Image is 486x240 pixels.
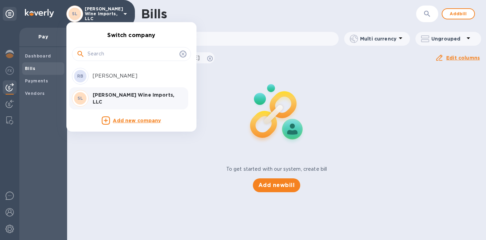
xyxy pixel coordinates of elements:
p: Add new company [113,117,161,125]
p: [PERSON_NAME] [93,72,180,80]
input: Search [88,49,177,59]
p: [PERSON_NAME] Wine Imports, LLC [93,91,180,105]
b: RB [77,73,84,79]
b: SL [77,96,83,101]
